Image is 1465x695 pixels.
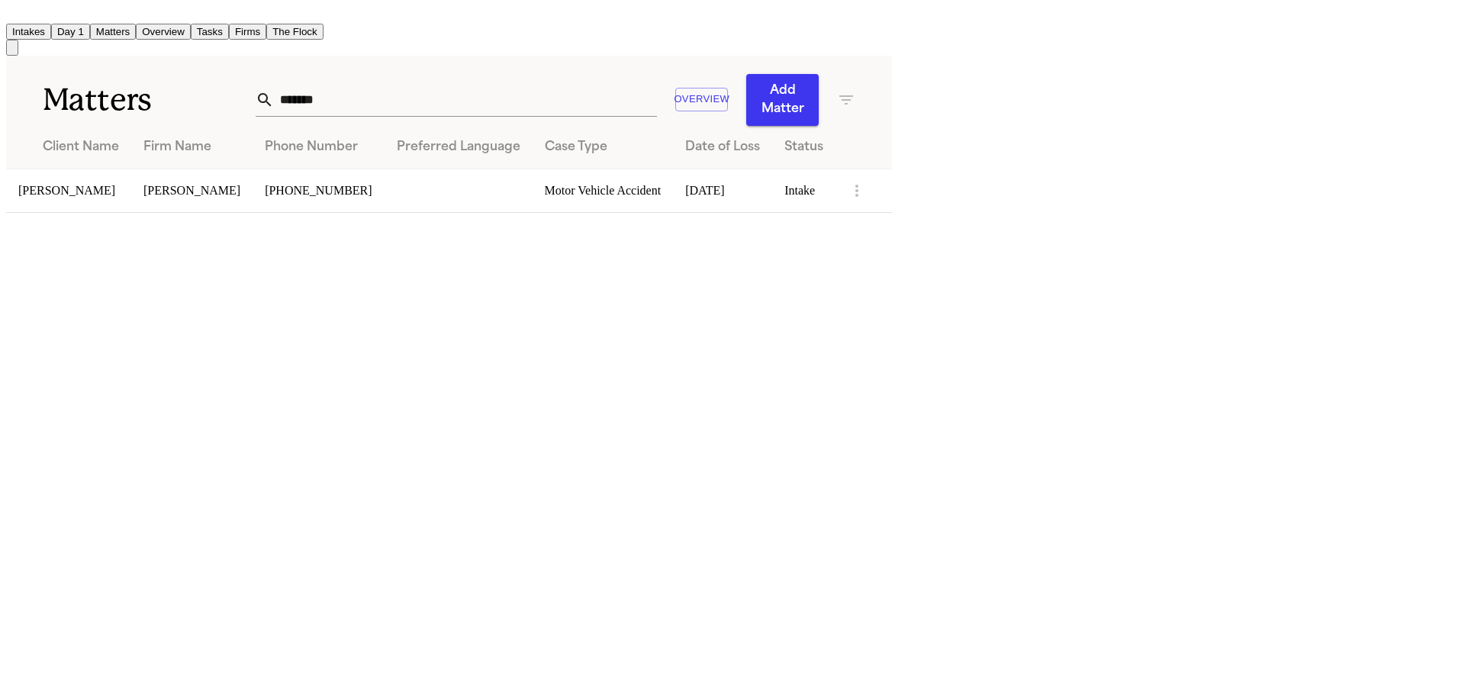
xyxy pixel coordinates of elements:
[131,169,253,212] td: [PERSON_NAME]
[136,24,191,40] button: Overview
[136,24,191,37] a: Overview
[746,74,819,126] button: Add Matter
[253,169,384,212] td: [PHONE_NUMBER]
[6,24,51,37] a: Intakes
[51,24,90,37] a: Day 1
[90,24,136,40] button: Matters
[191,24,229,40] button: Tasks
[6,169,131,212] td: [PERSON_NAME]
[143,138,240,156] div: Firm Name
[229,24,266,40] button: Firms
[397,138,520,156] div: Preferred Language
[43,81,256,119] h1: Matters
[43,138,119,156] div: Client Name
[229,24,266,37] a: Firms
[784,138,823,156] div: Status
[266,24,324,40] button: The Flock
[266,24,324,37] a: The Flock
[6,10,24,23] a: Home
[6,6,24,21] img: Finch Logo
[673,169,772,212] td: [DATE]
[265,138,372,156] div: Phone Number
[675,88,728,111] button: Overview
[685,138,760,156] div: Date of Loss
[51,24,90,40] button: Day 1
[545,138,662,156] div: Case Type
[191,24,229,37] a: Tasks
[90,24,136,37] a: Matters
[6,24,51,40] button: Intakes
[772,169,836,212] td: Intake
[533,169,674,212] td: Motor Vehicle Accident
